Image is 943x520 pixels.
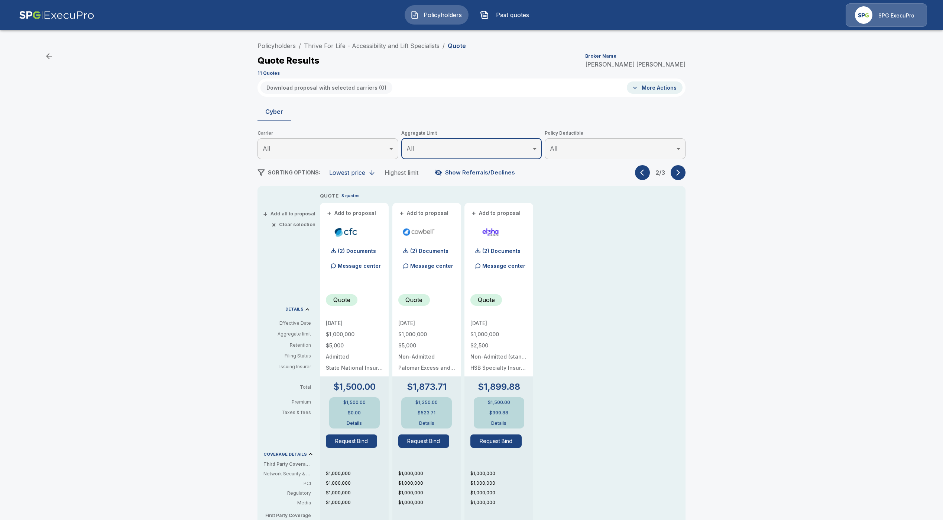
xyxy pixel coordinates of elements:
[329,227,363,238] img: cfccyberadmitted
[263,211,268,216] span: +
[263,452,307,456] p: COVERAGE DETAILS
[470,365,527,370] p: HSB Specialty Insurance Company: rated "A++" by A.M. Best (20%), AXIS Surplus Insurance Company: ...
[470,354,527,359] p: Non-Admitted (standard)
[326,480,389,487] p: $1,000,000
[653,170,668,176] p: 2 / 3
[333,295,350,304] p: Quote
[407,382,447,391] p: $1,873.71
[470,499,533,506] p: $1,000,000
[470,321,527,326] p: [DATE]
[398,470,461,477] p: $1,000,000
[627,81,683,94] button: More Actions
[470,470,533,477] p: $1,000,000
[398,434,455,448] span: Request Bind
[273,222,315,227] button: ×Clear selection
[265,211,315,216] button: +Add all to proposal
[340,421,369,426] button: Details
[326,321,383,326] p: [DATE]
[304,42,440,49] a: Thrive For Life - Accessibility and Lift Specialists
[299,41,301,50] li: /
[263,400,317,404] p: Premium
[585,54,616,58] p: Broker Name
[412,421,441,426] button: Details
[410,248,448,254] p: (2) Documents
[257,129,398,137] span: Carrier
[470,332,527,337] p: $1,000,000
[433,166,518,180] button: Show Referrals/Declines
[410,262,453,270] p: Message center
[398,321,455,326] p: [DATE]
[348,411,361,415] p: $0.00
[545,129,686,137] span: Policy Deductible
[401,227,436,238] img: cowbellp250
[585,61,686,67] p: [PERSON_NAME] [PERSON_NAME]
[474,5,538,25] button: Past quotes IconPast quotes
[480,10,489,19] img: Past quotes Icon
[326,209,378,217] button: +Add to proposal
[326,365,383,370] p: State National Insurance Company Inc.
[470,209,522,217] button: +Add to proposal
[470,343,527,348] p: $2,500
[263,145,270,152] span: All
[398,365,455,370] p: Palomar Excess and Surplus Insurance Company NAIC# 16754 (A.M. Best A (Excellent), X Rated)
[327,211,331,216] span: +
[492,10,533,19] span: Past quotes
[398,499,461,506] p: $1,000,000
[257,71,280,76] p: 11 Quotes
[482,262,525,270] p: Message center
[326,354,383,359] p: Admitted
[326,470,389,477] p: $1,000,000
[410,10,419,19] img: Policyholders Icon
[333,382,376,391] p: $1,500.00
[320,192,338,200] p: QUOTE
[405,5,469,25] button: Policyholders IconPolicyholders
[326,499,389,506] p: $1,000,000
[338,248,376,254] p: (2) Documents
[263,461,317,468] p: Third Party Coverage
[443,41,445,50] li: /
[422,10,463,19] span: Policyholders
[272,222,276,227] span: ×
[398,332,455,337] p: $1,000,000
[268,169,320,176] span: SORTING OPTIONS:
[418,411,435,415] p: $523.71
[329,169,365,176] div: Lowest price
[550,145,557,152] span: All
[398,434,450,448] button: Request Bind
[263,320,311,327] p: Effective Date
[326,434,377,448] button: Request Bind
[263,480,311,487] p: PCI
[846,3,927,27] a: Agency IconSPG ExecuPro
[399,211,404,216] span: +
[478,295,495,304] p: Quote
[326,343,383,348] p: $5,000
[401,129,542,137] span: Aggregate Limit
[448,43,466,49] p: Quote
[415,400,438,405] p: $1,350.00
[405,295,422,304] p: Quote
[326,489,389,496] p: $1,000,000
[484,421,514,426] button: Details
[257,103,291,121] button: Cyber
[470,434,522,448] button: Request Bind
[489,411,508,415] p: $399.88
[19,3,94,27] img: AA Logo
[385,169,418,176] div: Highest limit
[257,42,296,49] a: Policyholders
[343,400,366,405] p: $1,500.00
[855,6,872,24] img: Agency Icon
[263,342,311,349] p: Retention
[263,410,317,415] p: Taxes & fees
[398,343,455,348] p: $5,000
[470,480,533,487] p: $1,000,000
[398,480,461,487] p: $1,000,000
[471,211,476,216] span: +
[263,385,317,389] p: Total
[326,434,383,448] span: Request Bind
[326,332,383,337] p: $1,000,000
[263,471,311,477] p: Network Security & Privacy Liability
[263,512,317,519] p: First Party Coverage
[257,56,320,65] p: Quote Results
[263,363,311,370] p: Issuing Insurer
